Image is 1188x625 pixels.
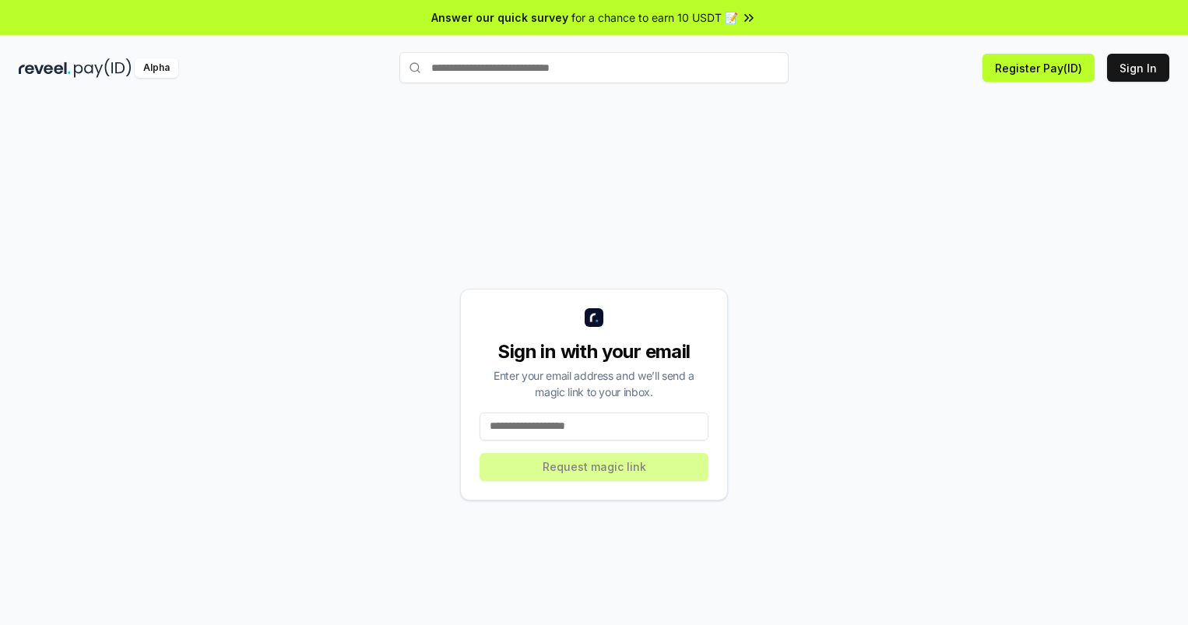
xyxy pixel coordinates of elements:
div: Enter your email address and we’ll send a magic link to your inbox. [480,367,708,400]
img: logo_small [585,308,603,327]
span: Answer our quick survey [431,9,568,26]
span: for a chance to earn 10 USDT 📝 [571,9,738,26]
button: Sign In [1107,54,1169,82]
div: Alpha [135,58,178,78]
button: Register Pay(ID) [982,54,1095,82]
div: Sign in with your email [480,339,708,364]
img: reveel_dark [19,58,71,78]
img: pay_id [74,58,132,78]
